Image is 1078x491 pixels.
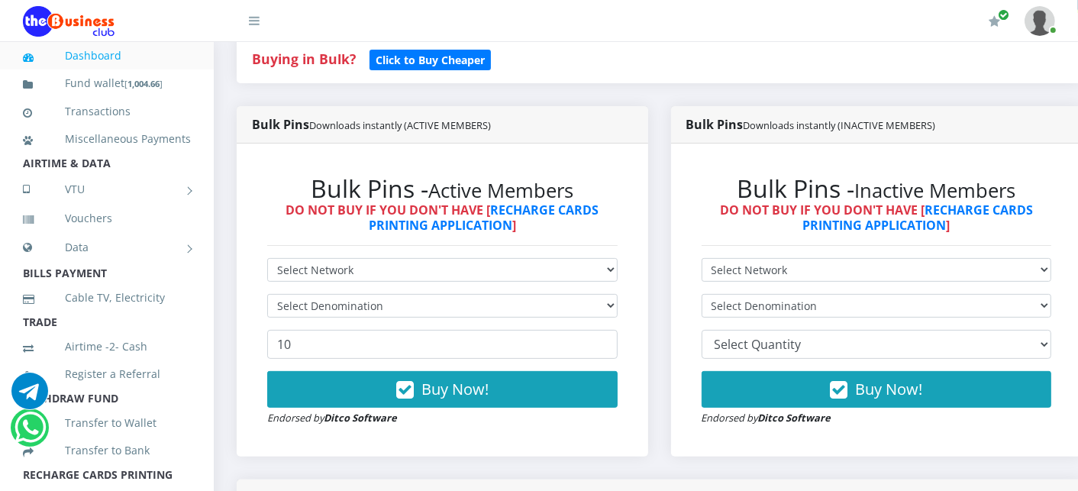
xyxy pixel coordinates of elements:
[309,118,491,132] small: Downloads instantly (ACTIVE MEMBERS)
[23,6,115,37] img: Logo
[702,411,831,425] small: Endorsed by
[702,371,1052,408] button: Buy Now!
[1025,6,1055,36] img: User
[23,329,191,364] a: Airtime -2- Cash
[267,371,618,408] button: Buy Now!
[11,384,48,409] a: Chat for support
[686,116,936,133] strong: Bulk Pins
[23,280,191,315] a: Cable TV, Electricity
[23,66,191,102] a: Fund wallet[1,004.66]
[376,53,485,67] b: Click to Buy Cheaper
[702,174,1052,203] h2: Bulk Pins -
[758,411,831,425] strong: Ditco Software
[23,357,191,392] a: Register a Referral
[23,433,191,468] a: Transfer to Bank
[998,9,1009,21] span: Renew/Upgrade Subscription
[23,121,191,157] a: Miscellaneous Payments
[23,170,191,208] a: VTU
[23,405,191,441] a: Transfer to Wallet
[23,201,191,236] a: Vouchers
[286,202,599,233] strong: DO NOT BUY IF YOU DON'T HAVE [ ]
[23,94,191,129] a: Transactions
[370,50,491,68] a: Click to Buy Cheaper
[252,116,491,133] strong: Bulk Pins
[369,202,599,233] a: RECHARGE CARDS PRINTING APPLICATION
[989,15,1000,27] i: Renew/Upgrade Subscription
[23,228,191,266] a: Data
[23,38,191,73] a: Dashboard
[252,50,356,68] strong: Buying in Bulk?
[127,78,160,89] b: 1,004.66
[267,174,618,203] h2: Bulk Pins -
[428,177,573,204] small: Active Members
[267,411,397,425] small: Endorsed by
[124,78,163,89] small: [ ]
[855,379,922,399] span: Buy Now!
[324,411,397,425] strong: Ditco Software
[854,177,1015,204] small: Inactive Members
[744,118,936,132] small: Downloads instantly (INACTIVE MEMBERS)
[267,330,618,359] input: Enter Quantity
[15,421,46,446] a: Chat for support
[421,379,489,399] span: Buy Now!
[720,202,1033,233] strong: DO NOT BUY IF YOU DON'T HAVE [ ]
[802,202,1033,233] a: RECHARGE CARDS PRINTING APPLICATION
